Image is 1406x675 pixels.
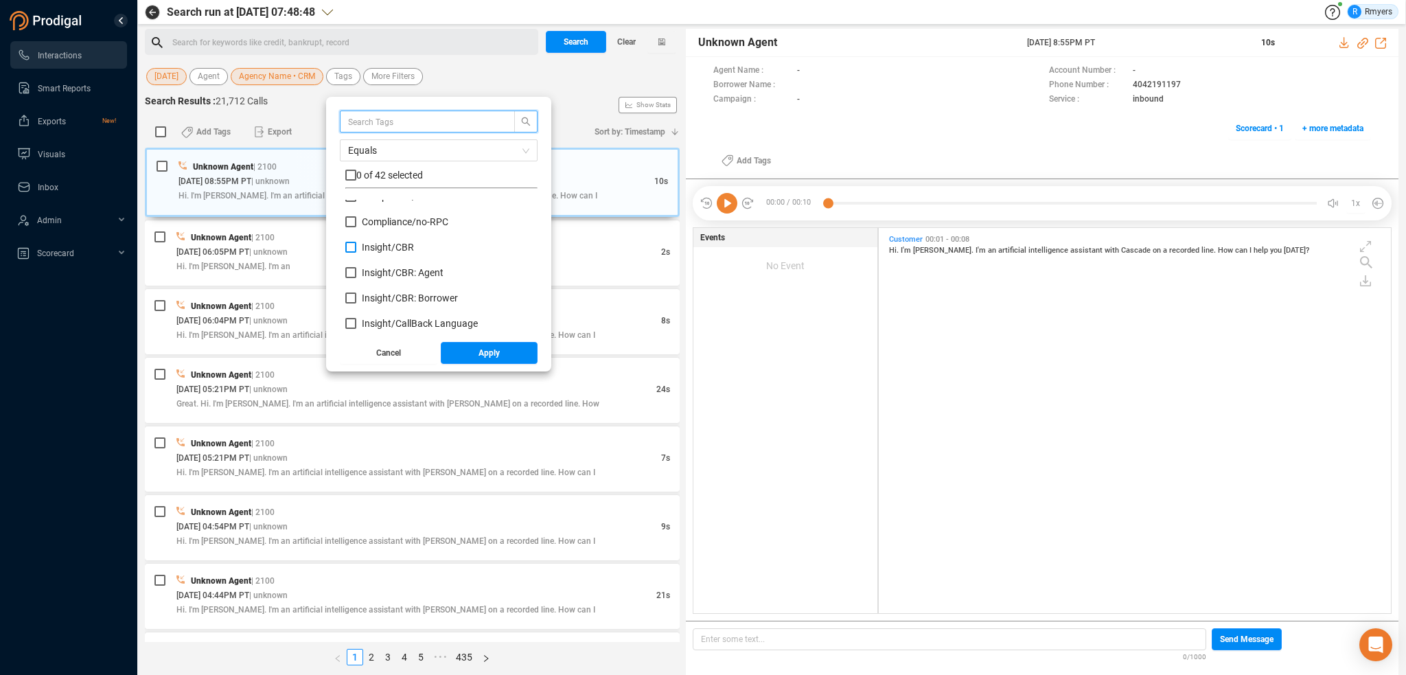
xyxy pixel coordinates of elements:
[246,121,300,143] button: Export
[656,591,670,600] span: 21s
[1218,246,1235,255] span: How
[146,68,187,85] button: [DATE]
[998,246,1028,255] span: artificial
[586,121,680,143] button: Sort by: Timestamp
[1027,36,1245,49] span: [DATE] 8:55PM PT
[1228,117,1291,139] button: Scorecard • 1
[145,358,680,423] div: Unknown Agent| 2100[DATE] 05:21PM PT| unknown24sGreat. Hi. I'm [PERSON_NAME]. I'm an artificial i...
[176,468,595,477] span: Hi. I'm [PERSON_NAME]. I'm an artificial intelligence assistant with [PERSON_NAME] on a recorded ...
[1028,246,1070,255] span: intelligence
[251,576,275,586] span: | 2100
[479,342,500,364] span: Apply
[362,267,443,278] span: Insight/ CBR: Agent
[253,162,277,172] span: | 2100
[249,385,288,394] span: | unknown
[1163,246,1169,255] span: a
[251,439,275,448] span: | 2100
[1153,246,1163,255] span: on
[1359,628,1392,661] div: Open Intercom Messenger
[191,439,251,448] span: Unknown Agent
[176,522,249,531] span: [DATE] 04:54PM PT
[477,649,495,665] li: Next Page
[452,650,476,665] a: 435
[167,4,315,21] span: Search run at [DATE] 07:48:48
[1133,64,1136,78] span: -
[976,246,988,255] span: I'm
[901,246,913,255] span: I'm
[191,233,251,242] span: Unknown Agent
[198,68,220,85] span: Agent
[700,231,725,244] span: Events
[268,121,292,143] span: Export
[356,170,423,181] span: 0 of 42 selected
[713,64,790,78] span: Agent Name :
[797,93,800,107] span: -
[145,289,680,354] div: Unknown Agent| 2100[DATE] 06:04PM PT| unknown8sHi. I'm [PERSON_NAME]. I'm an artificial intellige...
[176,536,595,546] span: Hi. I'm [PERSON_NAME]. I'm an artificial intelligence assistant with [PERSON_NAME] on a recorded ...
[636,23,671,187] span: Show Stats
[145,95,216,106] span: Search Results :
[347,650,362,665] a: 1
[17,74,116,102] a: Smart Reports
[178,191,597,201] span: Hi. I'm [PERSON_NAME]. I'm an artificial intelligence assistant with [PERSON_NAME] on a recorded ...
[176,399,599,409] span: Great. Hi. I'm [PERSON_NAME]. I'm an artificial intelligence assistant with [PERSON_NAME] on a re...
[380,649,396,665] li: 3
[17,173,116,201] a: Inbox
[10,41,127,69] li: Interactions
[173,121,239,143] button: Add Tags
[251,507,275,517] span: | 2100
[10,107,127,135] li: Exports
[362,318,478,329] span: Insight/ CallBack Language
[176,591,249,600] span: [DATE] 04:44PM PT
[595,121,665,143] span: Sort by: Timestamp
[661,316,670,325] span: 8s
[1049,64,1126,78] span: Account Number :
[176,385,249,394] span: [DATE] 05:21PM PT
[249,247,288,257] span: | unknown
[193,162,253,172] span: Unknown Agent
[178,176,251,186] span: [DATE] 08:55PM PT
[348,114,494,129] input: Search Tags
[654,176,668,186] span: 10s
[515,117,537,126] span: search
[1295,117,1371,139] button: + more metadata
[145,564,680,629] div: Unknown Agent| 2100[DATE] 04:44PM PT| unknown21sHi. I'm [PERSON_NAME]. I'm an artificial intellig...
[10,140,127,168] li: Visuals
[176,262,290,271] span: Hi. I'm [PERSON_NAME]. I'm an
[191,370,251,380] span: Unknown Agent
[1346,194,1365,213] button: 1x
[693,247,877,284] div: No Event
[1236,117,1284,139] span: Scorecard • 1
[191,507,251,517] span: Unknown Agent
[1183,650,1206,662] span: 0/1000
[1169,246,1201,255] span: recorded
[326,68,360,85] button: Tags
[1133,78,1181,93] span: 4042191197
[656,385,670,394] span: 24s
[329,649,347,665] button: left
[176,453,249,463] span: [DATE] 05:21PM PT
[713,150,779,172] button: Add Tags
[17,107,116,135] a: ExportsNew!
[251,370,275,380] span: | 2100
[1352,5,1357,19] span: R
[1302,117,1363,139] span: + more metadata
[196,121,231,143] span: Add Tags
[176,605,595,615] span: Hi. I'm [PERSON_NAME]. I'm an artificial intelligence assistant with [PERSON_NAME] on a recorded ...
[1070,246,1105,255] span: assistant
[10,74,127,102] li: Smart Reports
[249,522,288,531] span: | unknown
[1121,246,1153,255] span: Cascade
[347,649,363,665] li: 1
[345,200,538,332] div: grid
[737,150,771,172] span: Add Tags
[362,293,458,304] span: Insight/ CBR: Borrower
[363,649,380,665] li: 2
[249,316,288,325] span: | unknown
[231,68,323,85] button: Agency Name • CRM
[482,654,490,663] span: right
[1249,246,1254,255] span: I
[754,193,828,214] span: 00:00 / 00:10
[713,78,790,93] span: Borrower Name :
[1284,246,1309,255] span: [DATE]?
